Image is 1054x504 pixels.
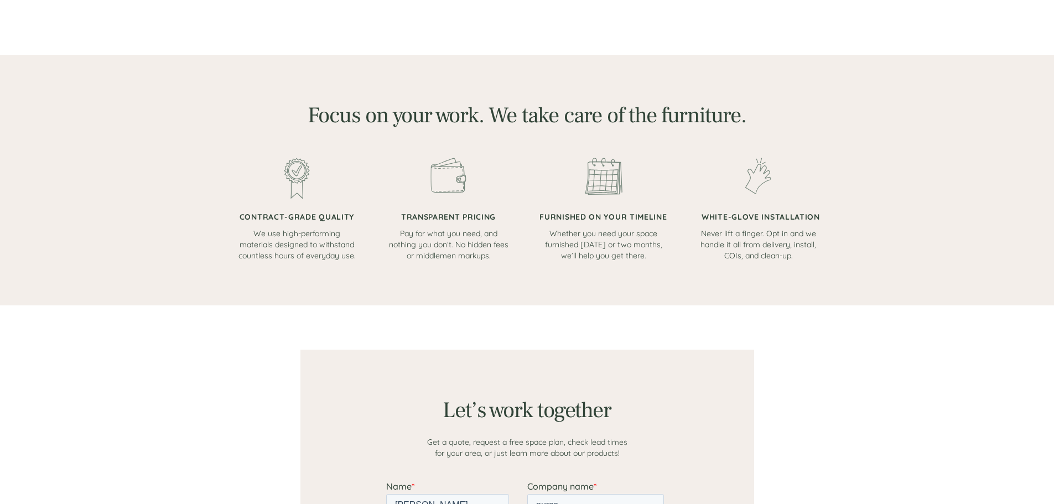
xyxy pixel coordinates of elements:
[700,228,816,261] span: Never lift a finger. Opt in and we handle it all from delivery, install, COIs, and clean-up.
[238,228,356,261] span: We use high-performing materials designed to withstand countless hours of everyday use.
[427,437,627,458] span: Get a quote, request a free space plan, check lead times for your area, or just learn more about ...
[401,212,496,222] span: TRANSPARENT PRICING
[443,396,611,424] span: Let’s work together
[308,101,746,129] span: Focus on your work. We take care of the furniture.
[112,215,170,238] input: Submit
[240,212,354,222] span: CONTRACT-GRADE QUALITY
[702,212,820,222] span: WHITE-GLOVE INSTALLATION
[389,228,508,261] span: Pay for what you need, and nothing you don’t. No hidden fees or middlemen markups.
[545,228,662,261] span: Whether you need your space furnished [DATE] or two months, we’ll help you get there.
[539,212,667,222] span: FURNISHED ON YOUR TIMELINE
